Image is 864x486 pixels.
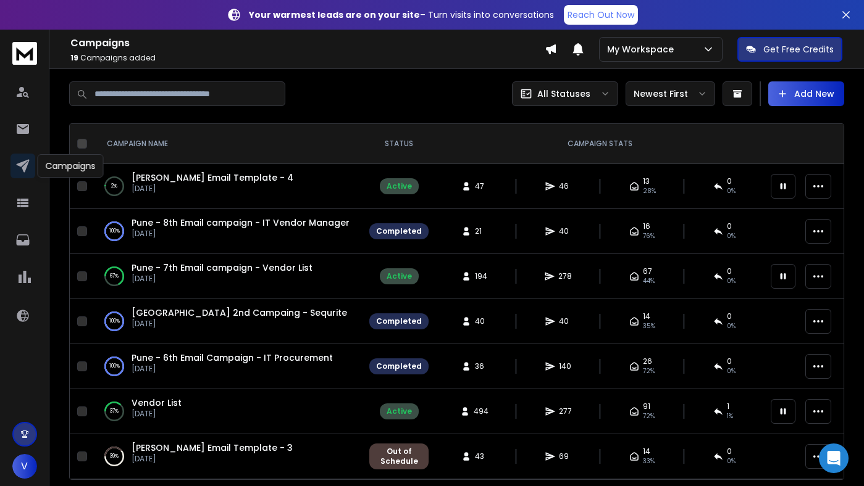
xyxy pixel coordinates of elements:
[92,299,362,344] td: 100%[GEOGRAPHIC_DATA] 2nd Campaing - Sequrite[DATE]
[110,270,119,282] p: 67 %
[132,442,293,454] a: [PERSON_NAME] Email Template - 3
[92,389,362,434] td: 37%Vendor List[DATE]
[643,402,650,411] span: 91
[109,315,120,327] p: 100 %
[132,397,182,409] a: Vendor List
[92,344,362,389] td: 100%Pune - 6th Email Campaign - IT Procurement[DATE]
[132,274,312,284] p: [DATE]
[558,271,572,281] span: 278
[132,307,347,319] a: [GEOGRAPHIC_DATA] 2nd Campaing - Sequrite
[475,451,487,461] span: 43
[727,186,736,196] span: 0 %
[643,456,655,466] span: 33 %
[92,434,362,479] td: 39%[PERSON_NAME] Email Template - 3[DATE]
[537,88,590,100] p: All Statuses
[132,184,293,194] p: [DATE]
[643,276,655,286] span: 44 %
[132,319,347,329] p: [DATE]
[727,411,733,421] span: 1 %
[132,216,350,229] a: Pune - 8th Email campaign - IT Vendor Manager
[110,405,119,418] p: 37 %
[92,209,362,254] td: 100%Pune - 8th Email campaign - IT Vendor Manager[DATE]
[475,226,487,236] span: 21
[643,411,655,421] span: 72 %
[727,311,732,321] span: 0
[12,454,37,479] button: V
[559,226,571,236] span: 40
[109,225,120,237] p: 100 %
[436,124,763,164] th: CAMPAIGN STATS
[111,180,117,192] p: 2 %
[727,276,736,286] span: 0 %
[727,456,736,466] span: 0 %
[70,36,545,51] h1: Campaigns
[727,231,736,241] span: 0 %
[819,443,849,473] div: Open Intercom Messenger
[109,360,120,373] p: 100 %
[643,176,650,186] span: 13
[132,364,333,374] p: [DATE]
[387,271,412,281] div: Active
[564,5,638,25] a: Reach Out Now
[737,37,842,62] button: Get Free Credits
[92,254,362,299] td: 67%Pune - 7th Email campaign - Vendor List[DATE]
[475,271,487,281] span: 194
[559,316,571,326] span: 40
[643,231,655,241] span: 76 %
[643,447,650,456] span: 14
[643,311,650,321] span: 14
[727,356,732,366] span: 0
[475,361,487,371] span: 36
[607,43,679,56] p: My Workspace
[727,176,732,186] span: 0
[376,316,422,326] div: Completed
[132,409,182,419] p: [DATE]
[727,221,732,231] span: 0
[727,321,736,331] span: 0 %
[559,361,571,371] span: 140
[376,361,422,371] div: Completed
[559,181,571,191] span: 46
[643,366,655,376] span: 72 %
[475,181,487,191] span: 47
[110,450,119,463] p: 39 %
[643,321,655,331] span: 35 %
[92,164,362,209] td: 2%[PERSON_NAME] Email Template - 4[DATE]
[387,181,412,191] div: Active
[727,366,736,376] span: 0 %
[559,406,572,416] span: 277
[768,81,844,106] button: Add New
[727,402,729,411] span: 1
[249,9,420,21] strong: Your warmest leads are on your site
[643,356,652,366] span: 26
[12,42,37,65] img: logo
[70,52,78,63] span: 19
[727,447,732,456] span: 0
[249,9,554,21] p: – Turn visits into conversations
[763,43,834,56] p: Get Free Credits
[568,9,634,21] p: Reach Out Now
[132,229,350,239] p: [DATE]
[132,352,333,364] a: Pune - 6th Email Campaign - IT Procurement
[132,171,293,184] a: [PERSON_NAME] Email Template - 4
[38,154,104,178] div: Campaigns
[643,186,656,196] span: 28 %
[362,124,436,164] th: STATUS
[643,266,652,276] span: 67
[387,406,412,416] div: Active
[70,53,545,63] p: Campaigns added
[727,266,732,276] span: 0
[626,81,715,106] button: Newest First
[92,124,362,164] th: CAMPAIGN NAME
[643,221,650,231] span: 16
[376,226,422,236] div: Completed
[474,406,489,416] span: 494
